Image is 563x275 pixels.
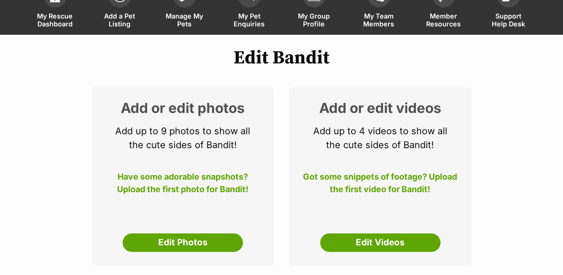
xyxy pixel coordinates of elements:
span: My Rescue Dashboard [34,12,76,28]
span: Member Resources [423,12,464,28]
p: Have some adorable snapshots? Upload the first photo for Bandit! [106,170,260,201]
span: Manage My Pets [164,12,205,28]
span: My Pet Enquiries [229,12,270,28]
h2: Add or edit photos [106,101,260,115]
a: Edit Photos [123,233,243,252]
p: Got some snippets of footage? Upload the first video for Bandit! [303,170,458,201]
span: Add a Pet Listing [99,12,141,28]
span: Support Help Desk [488,12,529,28]
h2: Add or edit videos [303,101,458,115]
p: Add up to 9 photos to show all the cute sides of Bandit! [106,124,260,152]
span: My Group Profile [293,12,335,28]
a: Edit Videos [320,233,440,252]
p: Add up to 4 videos to show all the cute sides of Bandit! [303,124,458,152]
span: My Team Members [358,12,400,28]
